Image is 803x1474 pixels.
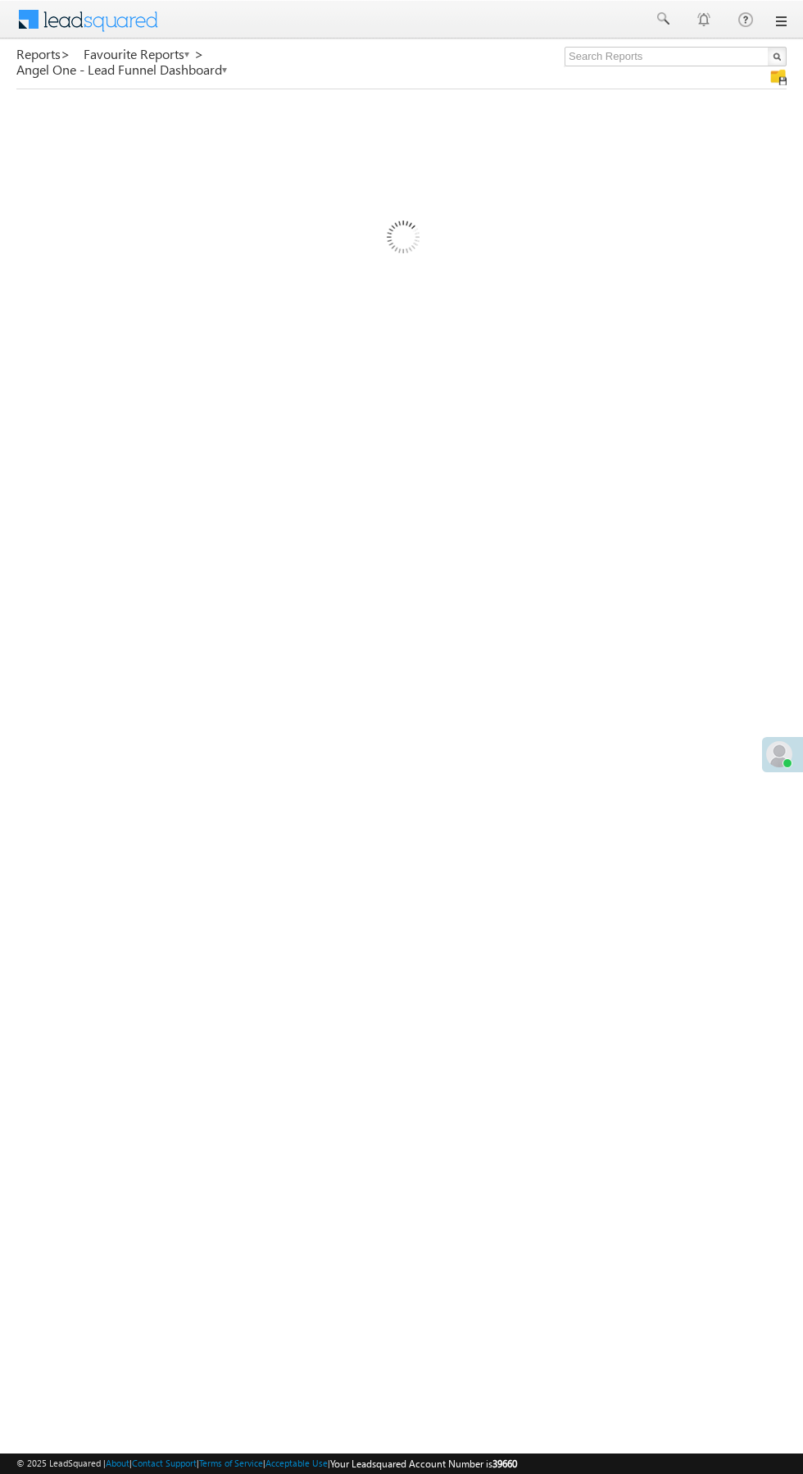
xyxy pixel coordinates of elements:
[194,44,204,63] span: >
[16,1456,517,1472] span: © 2025 LeadSquared | | | | |
[492,1458,517,1470] span: 39660
[199,1458,263,1468] a: Terms of Service
[770,69,787,85] img: Manage all your saved reports!
[132,1458,197,1468] a: Contact Support
[265,1458,328,1468] a: Acceptable Use
[565,47,787,66] input: Search Reports
[330,1458,517,1470] span: Your Leadsquared Account Number is
[16,62,229,77] a: Angel One - Lead Funnel Dashboard
[84,47,204,61] a: Favourite Reports >
[16,47,70,61] a: Reports>
[61,44,70,63] span: >
[317,155,487,325] img: Loading...
[106,1458,129,1468] a: About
